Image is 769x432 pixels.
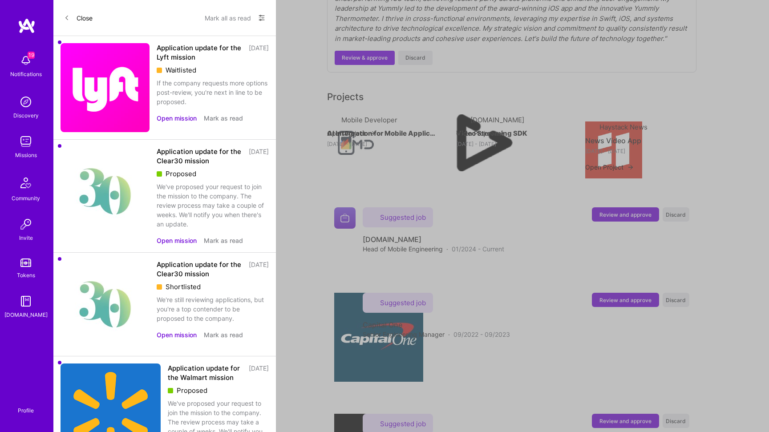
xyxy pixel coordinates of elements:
img: teamwork [17,133,35,150]
img: Invite [17,215,35,233]
img: Company Logo [61,147,150,236]
button: Mark as read [204,236,243,245]
div: [DATE] [249,363,269,382]
div: Profile [18,406,34,414]
div: Application update for the Clear30 mission [157,147,243,166]
img: Community [15,172,36,194]
div: Application update for the Walmart mission [168,363,243,382]
img: guide book [17,292,35,310]
div: Application update for the Lyft mission [157,43,243,62]
div: Discovery [13,111,39,120]
button: Mark as read [204,113,243,123]
div: Community [12,194,40,203]
div: Shortlisted [157,282,269,291]
div: [DATE] [249,147,269,166]
img: Company Logo [61,260,150,349]
div: [DOMAIN_NAME] [4,310,48,319]
button: Mark as read [204,330,243,339]
div: Application update for the Clear30 mission [157,260,243,279]
div: We've proposed your request to join the mission to the company. The review process may take a cou... [157,182,269,229]
button: Close [64,11,93,25]
button: Open mission [157,330,197,339]
img: logo [18,18,36,34]
div: We're still reviewing applications, but you're a top contender to be proposed to the company. [157,295,269,323]
img: Company Logo [61,43,150,132]
button: Open mission [157,236,197,245]
div: Tokens [17,271,35,280]
div: Invite [19,233,33,242]
img: tokens [20,258,31,267]
div: Waitlisted [157,65,269,75]
div: If the company requests more options post-review, you're next in line to be proposed. [157,78,269,106]
div: [DATE] [249,260,269,279]
button: Mark all as read [205,11,251,25]
img: discovery [17,93,35,111]
button: Open mission [157,113,197,123]
div: [DATE] [249,43,269,62]
div: Proposed [157,169,269,178]
div: Missions [15,150,37,160]
div: Proposed [168,386,269,395]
